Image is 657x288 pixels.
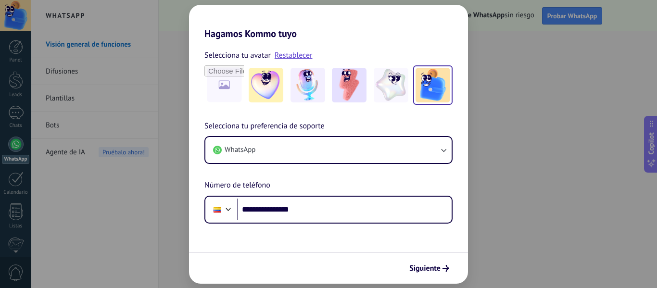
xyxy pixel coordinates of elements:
[249,68,283,102] img: -1.jpeg
[189,5,468,39] h2: Hagamos Kommo tuyo
[204,179,270,192] span: Número de teléfono
[374,68,408,102] img: -4.jpeg
[416,68,450,102] img: -5.jpeg
[291,68,325,102] img: -2.jpeg
[204,120,325,133] span: Selecciona tu preferencia de soporte
[205,137,452,163] button: WhatsApp
[275,50,313,60] a: Restablecer
[225,145,255,155] span: WhatsApp
[204,49,271,62] span: Selecciona tu avatar
[332,68,366,102] img: -3.jpeg
[409,265,441,272] span: Siguiente
[405,260,454,276] button: Siguiente
[208,200,227,220] div: Colombia: + 57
